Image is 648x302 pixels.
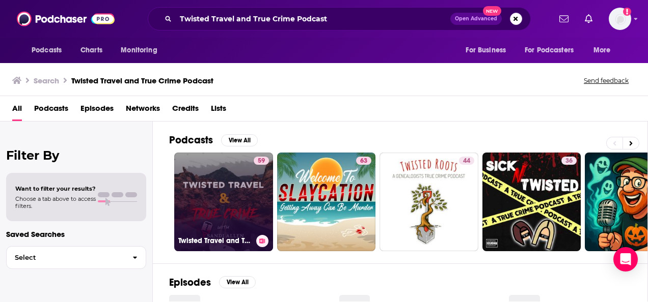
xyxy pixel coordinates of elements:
[277,153,376,251] a: 63
[6,246,146,269] button: Select
[525,43,574,57] span: For Podcasters
[459,157,474,165] a: 44
[593,43,611,57] span: More
[450,13,502,25] button: Open AdvancedNew
[114,41,170,60] button: open menu
[80,100,114,121] a: Episodes
[126,100,160,121] a: Networks
[581,76,632,85] button: Send feedback
[121,43,157,57] span: Monitoring
[458,41,519,60] button: open menu
[483,6,501,16] span: New
[555,10,573,27] a: Show notifications dropdown
[174,153,273,251] a: 59Twisted Travel and True Crime
[169,134,213,146] h2: Podcasts
[455,16,497,21] span: Open Advanced
[169,276,211,289] h2: Episodes
[258,156,265,166] span: 59
[178,236,252,245] h3: Twisted Travel and True Crime
[586,41,624,60] button: open menu
[561,157,577,165] a: 36
[609,8,631,30] img: User Profile
[380,153,478,251] a: 44
[565,156,573,166] span: 36
[15,185,96,192] span: Want to filter your results?
[169,276,256,289] a: EpisodesView All
[518,41,588,60] button: open menu
[12,100,22,121] a: All
[466,43,506,57] span: For Business
[463,156,470,166] span: 44
[254,157,269,165] a: 59
[581,10,597,27] a: Show notifications dropdown
[613,247,638,271] div: Open Intercom Messenger
[623,8,631,16] svg: Add a profile image
[71,76,213,85] h3: Twisted Travel and True Crime Podcast
[80,43,102,57] span: Charts
[219,276,256,288] button: View All
[6,229,146,239] p: Saved Searches
[356,157,371,165] a: 63
[482,153,581,251] a: 36
[34,100,68,121] a: Podcasts
[24,41,75,60] button: open menu
[74,41,109,60] a: Charts
[34,76,59,85] h3: Search
[172,100,199,121] a: Credits
[360,156,367,166] span: 63
[17,9,115,28] img: Podchaser - Follow, Share and Rate Podcasts
[32,43,62,57] span: Podcasts
[7,254,124,261] span: Select
[169,134,258,146] a: PodcastsView All
[148,7,531,31] div: Search podcasts, credits, & more...
[609,8,631,30] span: Logged in as SusanHershberg
[15,195,96,209] span: Choose a tab above to access filters.
[221,134,258,146] button: View All
[211,100,226,121] a: Lists
[6,148,146,163] h2: Filter By
[176,11,450,27] input: Search podcasts, credits, & more...
[609,8,631,30] button: Show profile menu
